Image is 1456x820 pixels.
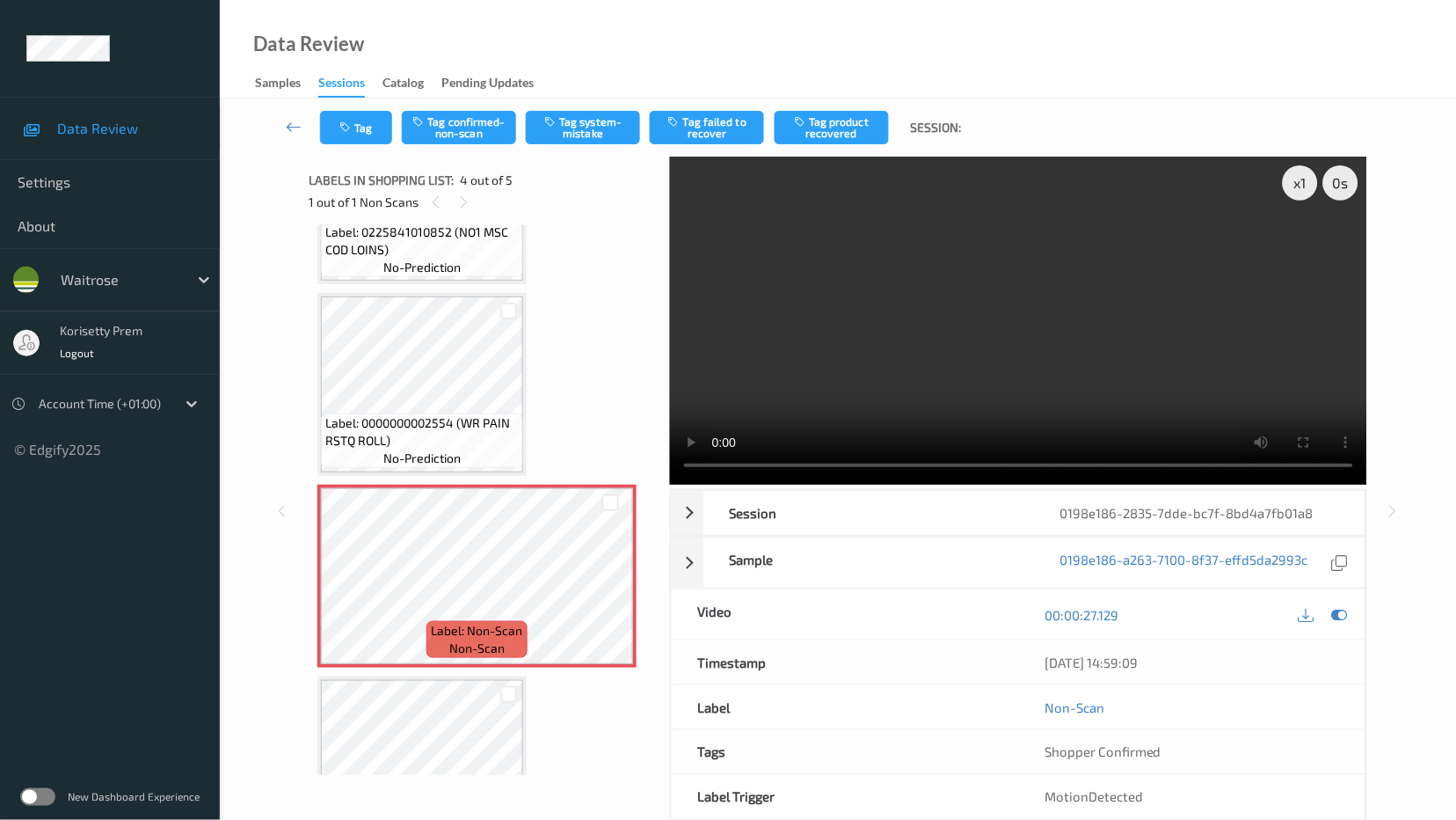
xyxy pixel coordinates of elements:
[402,111,516,144] button: Tag confirmed-non-scan
[382,74,424,96] div: Catalog
[1034,491,1365,535] div: 0198e186-2835-7dde-bc7f-8bd4a7fb01a8
[1045,606,1118,624] a: 00:00:27.129
[911,119,962,136] span: Session:
[672,775,1019,819] div: Label Trigger
[253,35,364,53] div: Data Review
[309,172,454,189] span: Labels in shopping list:
[325,414,519,450] span: Label: 0000000002554 (WR PAIN RSTQ ROLL)
[320,111,392,144] button: Tag
[441,71,551,96] a: Pending Updates
[671,490,1366,536] div: Session0198e186-2835-7dde-bc7f-8bd4a7fb01a8
[382,71,441,96] a: Catalog
[526,111,640,144] button: Tag system-mistake
[650,111,764,144] button: Tag failed to recover
[703,538,1035,588] div: Sample
[383,259,461,276] span: no-prediction
[672,641,1019,685] div: Timestamp
[460,172,513,189] span: 4 out of 5
[672,589,1019,640] div: Video
[449,640,505,657] span: non-scan
[441,74,534,96] div: Pending Updates
[383,450,461,467] span: no-prediction
[1045,744,1161,760] span: Shopper Confirmed
[255,71,318,96] a: Samples
[1060,551,1308,575] a: 0198e186-a263-7100-8f37-effd5da2993c
[255,74,301,96] div: Samples
[703,491,1035,535] div: Session
[325,223,519,259] span: Label: 0225841010852 (NO1 MSC COD LOINS)
[775,111,889,144] button: Tag product recovered
[432,622,523,640] span: Label: Non-Scan
[1323,165,1358,201] div: 0 s
[672,685,1019,729] div: Label
[671,537,1366,589] div: Sample0198e186-a263-7100-8f37-effd5da2993c
[1045,654,1339,671] div: [DATE] 14:59:09
[318,74,365,98] div: Sessions
[1283,165,1318,201] div: x 1
[1018,775,1365,819] div: MotionDetected
[309,191,658,213] div: 1 out of 1 Non Scans
[672,730,1019,774] div: Tags
[1045,699,1104,716] a: Non-Scan
[318,71,382,98] a: Sessions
